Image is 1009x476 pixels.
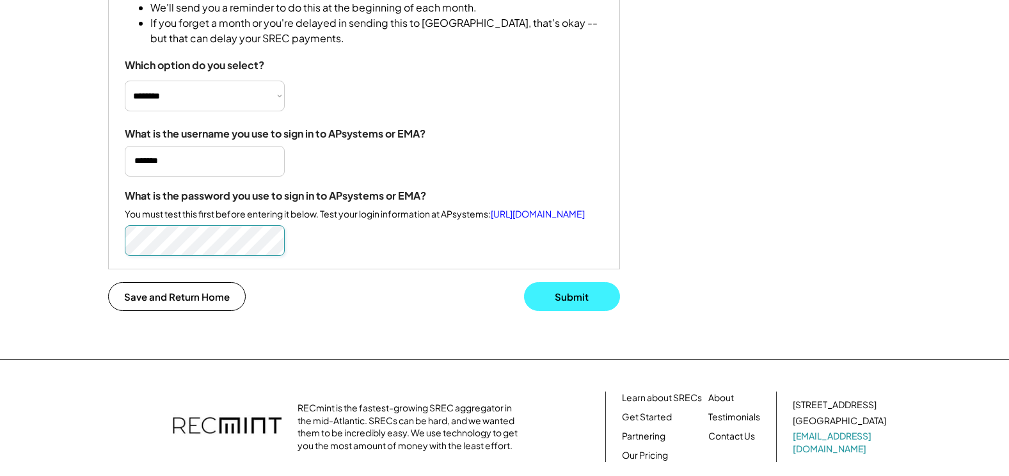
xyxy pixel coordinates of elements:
[708,392,734,404] a: About
[622,392,702,404] a: Learn about SRECs
[125,208,585,221] div: You must test this first before entering it below. Test your login information at APsystems:
[622,411,672,424] a: Get Started
[173,404,282,449] img: recmint-logotype%403x.png
[491,208,585,219] a: [URL][DOMAIN_NAME]
[524,282,620,311] button: Submit
[125,189,426,203] div: What is the password you use to sign in to APsystems or EMA?
[298,402,525,452] div: RECmint is the fastest-growing SREC aggregator in the mid-Atlantic. SRECs can be hard, and we wan...
[150,15,603,46] li: If you forget a month or you're delayed in sending this to [GEOGRAPHIC_DATA], that's okay -- but ...
[708,411,760,424] a: Testimonials
[793,430,889,455] a: [EMAIL_ADDRESS][DOMAIN_NAME]
[793,415,886,427] div: [GEOGRAPHIC_DATA]
[622,430,665,443] a: Partnering
[125,59,264,72] div: Which option do you select?
[793,399,877,411] div: [STREET_ADDRESS]
[622,449,668,462] a: Our Pricing
[108,282,246,311] button: Save and Return Home
[125,127,425,141] div: What is the username you use to sign in to APsystems or EMA?
[708,430,755,443] a: Contact Us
